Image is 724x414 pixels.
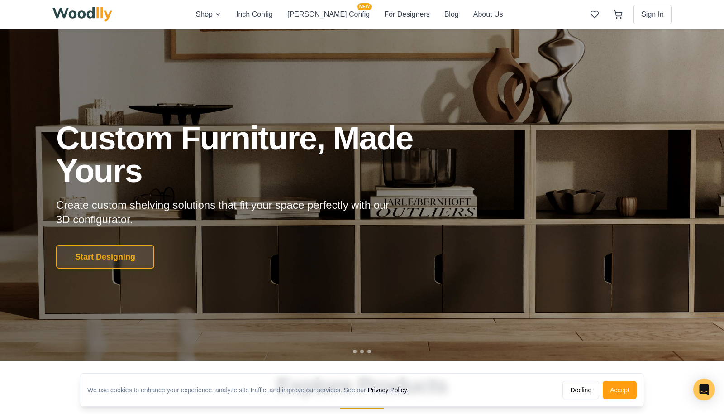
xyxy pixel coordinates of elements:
button: [PERSON_NAME] ConfigNEW [287,9,370,20]
button: About Us [473,9,503,20]
a: Privacy Policy [368,386,407,394]
button: Inch Config [236,9,273,20]
button: Accept [603,381,637,399]
span: NEW [357,3,372,10]
button: Start Designing [56,245,154,269]
p: Create custom shelving solutions that fit your space perfectly with our 3D configurator. [56,198,404,227]
button: Blog [444,9,459,20]
h1: Custom Furniture, Made Yours [56,122,462,187]
button: Shop [196,9,222,20]
img: Woodlly [52,7,112,22]
div: Open Intercom Messenger [693,379,715,400]
button: For Designers [384,9,429,20]
div: We use cookies to enhance your experience, analyze site traffic, and improve our services. See our . [87,385,416,395]
button: Decline [562,381,599,399]
button: Sign In [633,5,672,24]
